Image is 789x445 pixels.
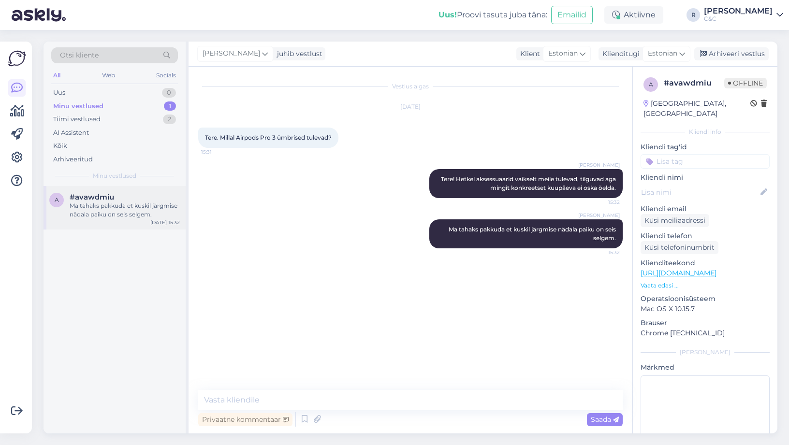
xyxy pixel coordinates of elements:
[53,115,101,124] div: Tiimi vestlused
[694,47,769,60] div: Arhiveeri vestlus
[154,69,178,82] div: Socials
[8,49,26,68] img: Askly Logo
[687,8,700,22] div: R
[641,348,770,357] div: [PERSON_NAME]
[641,294,770,304] p: Operatsioonisüsteem
[641,204,770,214] p: Kliendi email
[449,226,617,242] span: Ma tahaks pakkuda et kuskil järgmise nädala paiku on seis selgem.
[198,102,623,111] div: [DATE]
[584,199,620,206] span: 15:32
[205,134,332,141] span: Tere. Millal Airpods Pro 3 ümbrised tulevad?
[641,142,770,152] p: Kliendi tag'id
[641,128,770,136] div: Kliendi info
[641,318,770,328] p: Brauser
[203,48,260,59] span: [PERSON_NAME]
[53,128,89,138] div: AI Assistent
[53,88,65,98] div: Uus
[201,148,237,156] span: 15:31
[641,304,770,314] p: Mac OS X 10.15.7
[164,101,176,111] div: 1
[70,193,114,201] span: #avawdmiu
[664,77,724,89] div: # avawdmiu
[641,258,770,268] p: Klienditeekond
[578,161,620,169] span: [PERSON_NAME]
[643,99,750,119] div: [GEOGRAPHIC_DATA], [GEOGRAPHIC_DATA]
[641,269,716,277] a: [URL][DOMAIN_NAME]
[641,241,718,254] div: Küsi telefoninumbrit
[548,48,578,59] span: Estonian
[93,172,136,180] span: Minu vestlused
[198,413,292,426] div: Privaatne kommentaar
[53,155,93,164] div: Arhiveeritud
[551,6,593,24] button: Emailid
[591,415,619,424] span: Saada
[438,10,457,19] b: Uus!
[724,78,767,88] span: Offline
[648,48,677,59] span: Estonian
[641,154,770,169] input: Lisa tag
[516,49,540,59] div: Klient
[198,82,623,91] div: Vestlus algas
[704,7,773,15] div: [PERSON_NAME]
[100,69,117,82] div: Web
[641,231,770,241] p: Kliendi telefon
[584,249,620,256] span: 15:32
[599,49,640,59] div: Klienditugi
[51,69,62,82] div: All
[641,328,770,338] p: Chrome [TECHNICAL_ID]
[704,15,773,23] div: C&C
[273,49,322,59] div: juhib vestlust
[53,101,103,111] div: Minu vestlused
[641,187,759,198] input: Lisa nimi
[649,81,653,88] span: a
[641,362,770,373] p: Märkmed
[55,196,59,203] span: a
[53,141,67,151] div: Kõik
[162,88,176,98] div: 0
[641,172,770,183] p: Kliendi nimi
[438,9,547,21] div: Proovi tasuta juba täna:
[60,50,99,60] span: Otsi kliente
[70,201,180,219] div: Ma tahaks pakkuda et kuskil järgmise nädala paiku on seis selgem.
[578,212,620,219] span: [PERSON_NAME]
[641,214,709,227] div: Küsi meiliaadressi
[441,175,617,191] span: Tere! Hetkel aksessuaarid vaikselt meile tulevad, tilguvad aga mingit konkreetset kuupäeva ei osk...
[163,115,176,124] div: 2
[150,219,180,226] div: [DATE] 15:32
[704,7,783,23] a: [PERSON_NAME]C&C
[604,6,663,24] div: Aktiivne
[641,281,770,290] p: Vaata edasi ...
